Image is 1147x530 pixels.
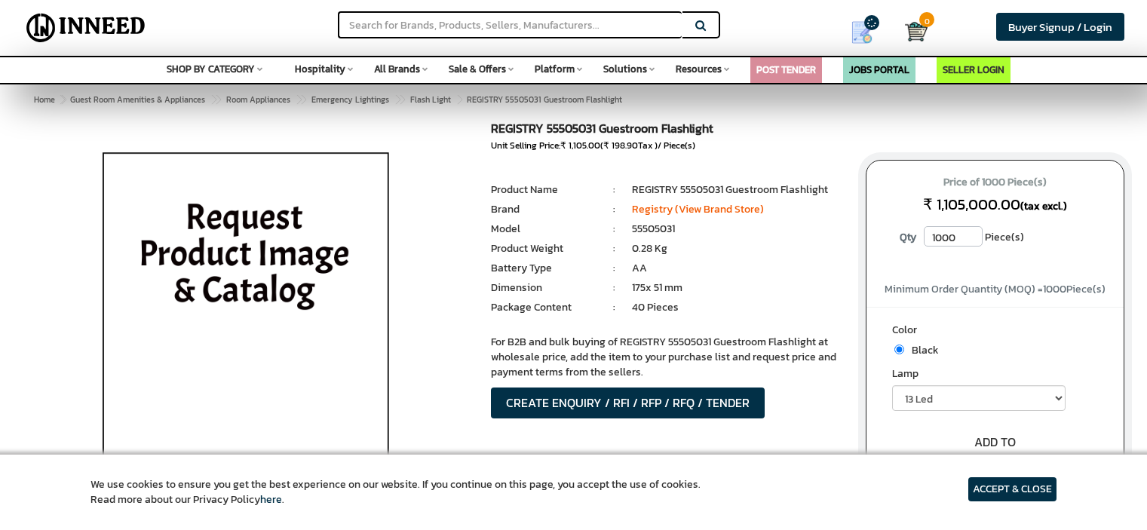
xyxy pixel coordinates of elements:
span: 0 [919,12,934,27]
li: 40 Pieces [632,300,843,315]
li: : [597,280,632,296]
a: Emergency Lightings [308,90,392,109]
a: JOBS PORTAL [849,63,909,77]
li: Brand [491,202,597,217]
span: REGISTRY 55505031 Guestroom Flashlight [67,93,622,106]
span: Buyer Signup / Login [1008,18,1112,35]
span: / Piece(s) [658,139,695,152]
span: Platform [535,62,575,76]
span: Guest Room Amenities & Appliances [70,93,205,106]
li: : [597,202,632,217]
li: 175x 51 mm [632,280,843,296]
button: CREATE ENQUIRY / RFI / RFP / RFQ / TENDER [491,388,765,418]
img: Inneed.Market [20,9,152,47]
li: AA [632,261,843,276]
span: > [456,90,464,109]
li: Product Name [491,182,597,198]
li: : [597,222,632,237]
li: REGISTRY 55505031 Guestroom Flashlight [632,182,843,198]
a: Home [31,90,58,109]
label: Qty [892,226,924,249]
span: Black [904,342,939,358]
a: Cart 0 [905,15,916,48]
a: here [260,492,282,507]
li: 55505031 [632,222,843,237]
img: Cart [905,20,928,43]
span: Emergency Lightings [311,93,389,106]
img: REGISTRY Guestroom Flashlight [69,122,422,499]
span: Resources [676,62,722,76]
div: ADD TO [866,433,1124,451]
span: > [394,90,402,109]
span: > [210,90,218,109]
span: Sale & Offers [449,62,506,76]
span: ₹ 198.90 [603,139,638,152]
span: All Brands [374,62,420,76]
li: : [597,182,632,198]
a: Registry (View Brand Store) [632,201,764,217]
a: SELLER LOGIN [943,63,1004,77]
article: We use cookies to ensure you get the best experience on our website. If you continue on this page... [90,477,701,507]
li: : [597,261,632,276]
h1: REGISTRY 55505031 Guestroom Flashlight [491,122,843,139]
span: ₹ 1,105,000.00 [923,193,1020,216]
span: ₹ 1,105.00 [560,139,600,152]
span: Flash Light [410,93,451,106]
span: > [296,90,303,109]
img: Show My Quotes [851,21,873,44]
span: Minimum Order Quantity (MOQ) = Piece(s) [885,281,1106,297]
a: Flash Light [407,90,454,109]
input: Search for Brands, Products, Sellers, Manufacturers... [338,11,682,38]
label: Color [892,323,1098,342]
span: Hospitality [295,62,345,76]
li: : [597,241,632,256]
p: For B2B and bulk buying of REGISTRY 55505031 Guestroom Flashlight at wholesale price, add the ite... [491,335,843,380]
div: Unit Selling Price: ( Tax ) [491,139,843,152]
li: 0.28 Kg [632,241,843,256]
span: SHOP BY CATEGORY [167,62,255,76]
article: ACCEPT & CLOSE [968,477,1057,501]
span: Price of 1000 Piece(s) [881,170,1109,195]
li: Package Content [491,300,597,315]
li: Product Weight [491,241,597,256]
span: > [60,93,65,106]
label: Lamp [892,366,1098,385]
a: POST TENDER [756,63,816,77]
span: Room Appliances [226,93,290,106]
span: Solutions [603,62,647,76]
li: Model [491,222,597,237]
a: my Quotes [830,15,905,50]
a: Guest Room Amenities & Appliances [67,90,208,109]
li: : [597,300,632,315]
span: (tax excl.) [1020,198,1067,214]
span: 1000 [1043,281,1066,297]
a: Room Appliances [223,90,293,109]
span: Piece(s) [985,226,1024,249]
a: Buyer Signup / Login [996,13,1124,41]
li: Battery Type [491,261,597,276]
li: Dimension [491,280,597,296]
